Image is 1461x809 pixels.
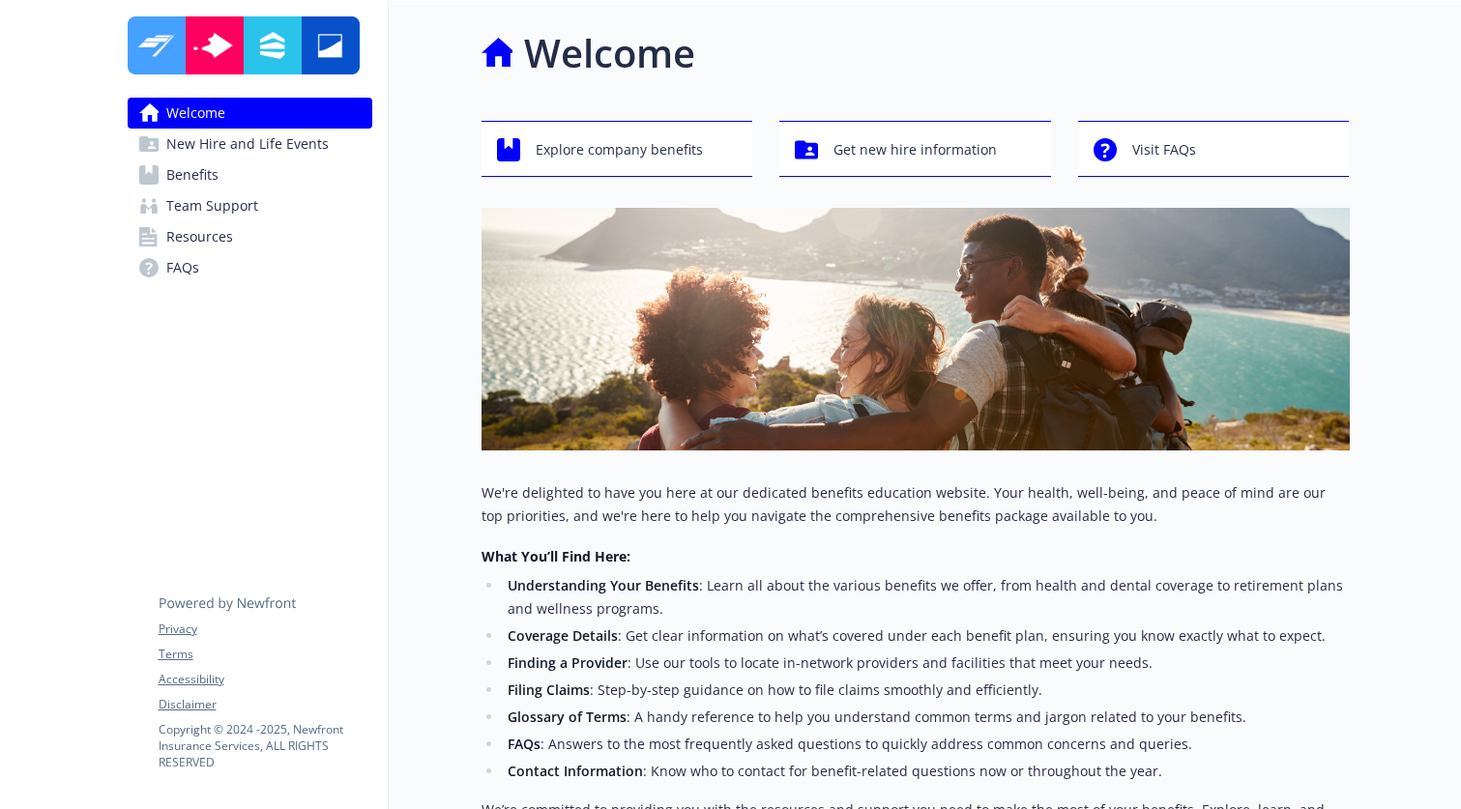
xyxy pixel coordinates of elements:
[482,121,753,177] button: Explore company benefits
[1078,121,1350,177] button: Visit FAQs
[128,190,372,221] a: Team Support
[159,621,371,638] a: Privacy
[1132,131,1196,168] span: Visit FAQs
[159,671,371,688] a: Accessibility
[503,624,1350,648] li: : Get clear information on what’s covered under each benefit plan, ensuring you know exactly what...
[508,626,618,645] strong: Coverage Details
[482,547,630,565] strong: What You’ll Find Here:
[503,574,1350,621] li: : Learn all about the various benefits we offer, from health and dental coverage to retirement pl...
[536,131,703,168] span: Explore company benefits
[508,708,627,726] strong: Glossary of Terms
[508,680,590,699] strong: Filing Claims
[833,131,997,168] span: Get new hire information
[508,762,643,780] strong: Contact Information
[128,98,372,129] a: Welcome
[503,733,1350,756] li: : Answers to the most frequently asked questions to quickly address common concerns and queries.
[503,760,1350,783] li: : Know who to contact for benefit-related questions now or throughout the year.
[128,221,372,252] a: Resources
[166,221,233,252] span: Resources
[482,208,1350,450] img: overview page banner
[166,98,225,129] span: Welcome
[166,129,329,159] span: New Hire and Life Events
[159,696,371,713] a: Disclaimer
[166,252,199,283] span: FAQs
[166,190,258,221] span: Team Support
[524,24,695,82] h1: Welcome
[779,121,1051,177] button: Get new hire information
[159,646,371,663] a: Terms
[503,679,1350,702] li: : Step-by-step guidance on how to file claims smoothly and efficiently.
[503,706,1350,729] li: : A handy reference to help you understand common terms and jargon related to your benefits.
[503,651,1350,675] li: : Use our tools to locate in-network providers and facilities that meet your needs.
[508,653,628,672] strong: Finding a Provider
[508,576,699,594] strong: Understanding Your Benefits
[508,735,541,753] strong: FAQs
[128,129,372,159] a: New Hire and Life Events
[128,252,372,283] a: FAQs
[482,481,1350,528] p: We're delighted to have you here at our dedicated benefits education website. Your health, well-b...
[128,159,372,190] a: Benefits
[159,721,371,770] p: Copyright © 2024 - 2025 , Newfront Insurance Services, ALL RIGHTS RESERVED
[166,159,219,190] span: Benefits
